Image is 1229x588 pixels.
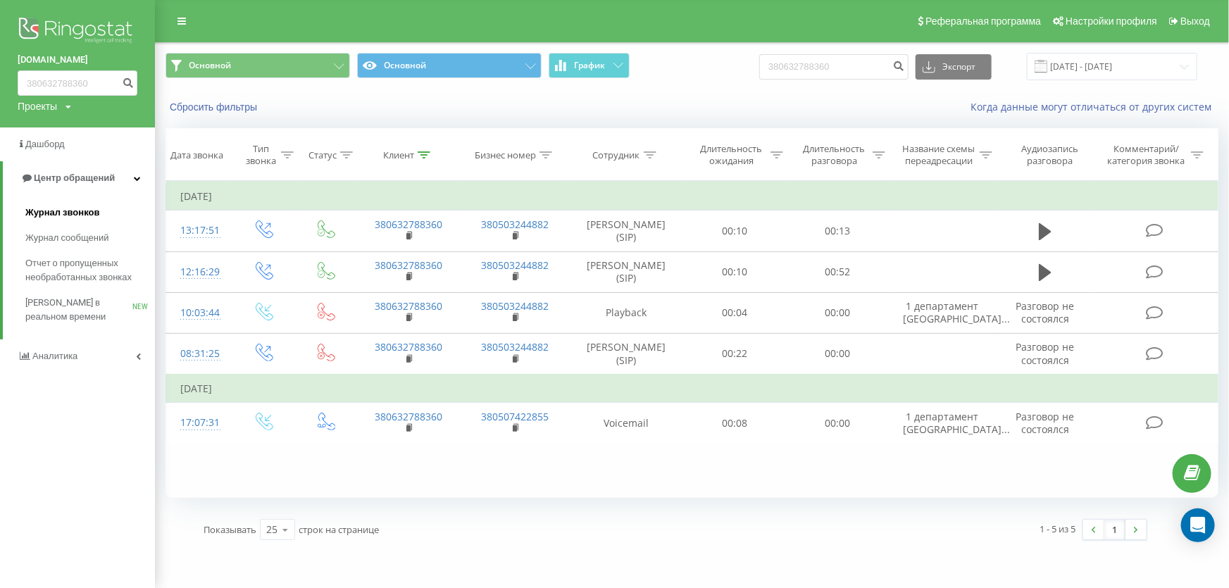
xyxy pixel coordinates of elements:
[799,143,870,167] div: Длительность разговора
[375,218,442,231] a: 380632788360
[375,258,442,272] a: 380632788360
[759,54,909,80] input: Поиск по номеру
[786,211,889,251] td: 00:13
[170,149,223,161] div: Дата звонка
[481,410,549,423] a: 380507422855
[25,139,65,149] span: Дашборд
[1105,143,1187,167] div: Комментарий/категория звонка
[244,143,277,167] div: Тип звонка
[18,70,137,96] input: Поиск по номеру
[266,523,277,537] div: 25
[902,143,976,167] div: Название схемы переадресации
[916,54,992,80] button: Экспорт
[1180,15,1210,27] span: Выход
[481,218,549,231] a: 380503244882
[575,61,606,70] span: График
[786,251,889,292] td: 00:52
[375,340,442,354] a: 380632788360
[180,340,218,368] div: 08:31:25
[684,403,787,444] td: 00:08
[18,53,137,67] a: [DOMAIN_NAME]
[180,258,218,286] div: 12:16:29
[166,375,1218,403] td: [DATE]
[166,182,1218,211] td: [DATE]
[1104,520,1125,539] a: 1
[3,161,155,195] a: Центр обращений
[786,292,889,333] td: 00:00
[549,53,630,78] button: График
[684,333,787,375] td: 00:22
[166,53,350,78] button: Основной
[568,403,683,444] td: Voicemail
[180,299,218,327] div: 10:03:44
[25,251,155,290] a: Отчет о пропущенных необработанных звонках
[697,143,767,167] div: Длительность ожидания
[568,251,683,292] td: [PERSON_NAME] (SIP)
[166,101,264,113] button: Сбросить фильтры
[786,403,889,444] td: 00:00
[786,333,889,375] td: 00:00
[25,256,148,284] span: Отчет о пропущенных необработанных звонках
[1016,410,1074,436] span: Разговор не состоялся
[903,299,1010,325] span: 1 департамент [GEOGRAPHIC_DATA]...
[25,225,155,251] a: Журнал сообщений
[180,217,218,244] div: 13:17:51
[189,60,231,71] span: Основной
[375,299,442,313] a: 380632788360
[925,15,1041,27] span: Реферальная программа
[299,523,379,536] span: строк на странице
[1016,299,1074,325] span: Разговор не состоялся
[903,410,1010,436] span: 1 департамент [GEOGRAPHIC_DATA]...
[593,149,640,161] div: Сотрудник
[481,340,549,354] a: 380503244882
[481,258,549,272] a: 380503244882
[34,173,115,183] span: Центр обращений
[1181,508,1215,542] div: Open Intercom Messenger
[357,53,542,78] button: Основной
[568,292,683,333] td: Playback
[475,149,536,161] div: Бизнес номер
[568,333,683,375] td: [PERSON_NAME] (SIP)
[684,292,787,333] td: 00:04
[308,149,337,161] div: Статус
[383,149,414,161] div: Клиент
[32,351,77,361] span: Аналитика
[25,296,132,324] span: [PERSON_NAME] в реальном времени
[1040,522,1076,536] div: 1 - 5 из 5
[25,231,108,245] span: Журнал сообщений
[25,200,155,225] a: Журнал звонков
[568,211,683,251] td: [PERSON_NAME] (SIP)
[180,409,218,437] div: 17:07:31
[684,211,787,251] td: 00:10
[25,206,99,220] span: Журнал звонков
[18,99,57,113] div: Проекты
[1009,143,1091,167] div: Аудиозапись разговора
[971,100,1218,113] a: Когда данные могут отличаться от других систем
[481,299,549,313] a: 380503244882
[1016,340,1074,366] span: Разговор не состоялся
[18,14,137,49] img: Ringostat logo
[25,290,155,330] a: [PERSON_NAME] в реальном времениNEW
[204,523,256,536] span: Показывать
[1066,15,1157,27] span: Настройки профиля
[375,410,442,423] a: 380632788360
[684,251,787,292] td: 00:10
